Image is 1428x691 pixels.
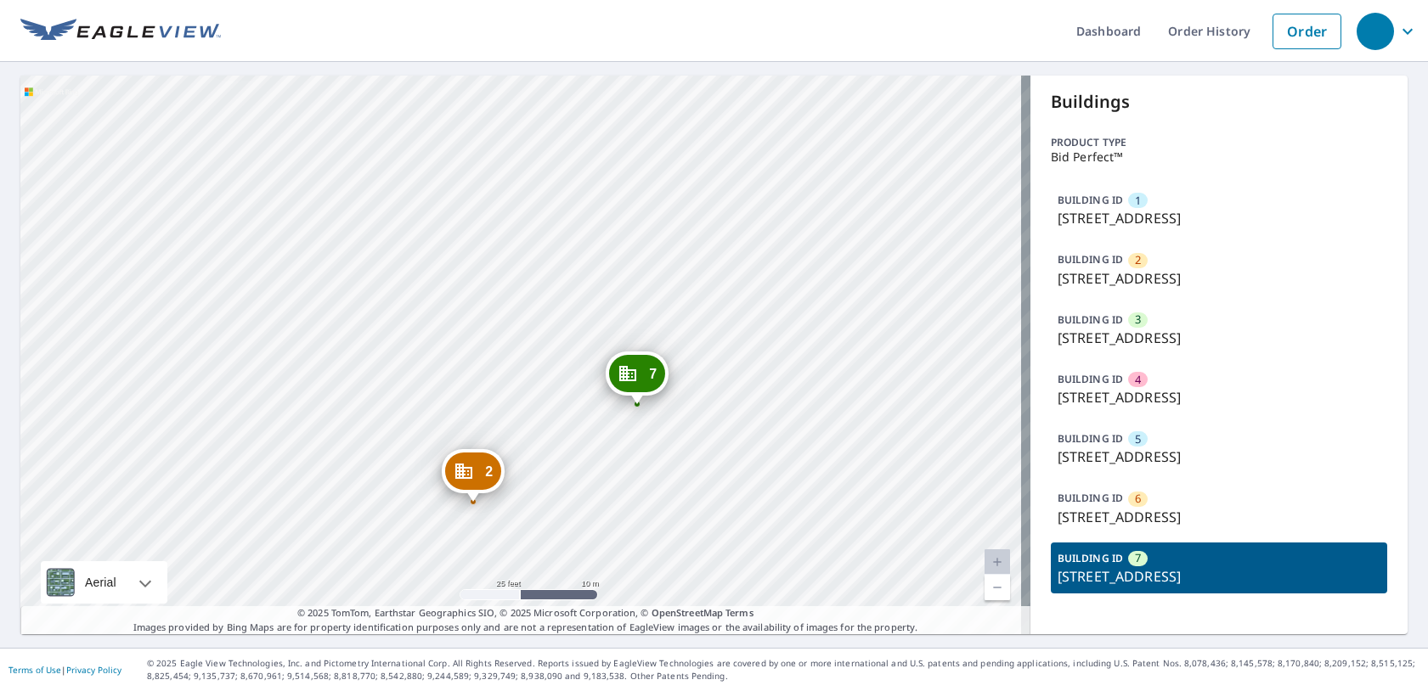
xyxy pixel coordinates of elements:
span: 6 [1135,491,1141,507]
span: 3 [1135,312,1141,328]
span: 2 [485,465,493,478]
p: Product type [1051,135,1387,150]
a: Terms of Use [8,664,61,676]
p: [STREET_ADDRESS] [1058,268,1380,289]
a: Order [1273,14,1341,49]
div: Dropped pin, building 7, Commercial property, 3125 Alameda St Medford, OR 97504 [606,351,669,404]
p: Buildings [1051,89,1387,115]
img: EV Logo [20,19,221,44]
p: BUILDING ID [1058,551,1123,565]
span: 7 [1135,550,1141,566]
a: OpenStreetMap [652,606,723,619]
p: | [8,665,121,675]
p: BUILDING ID [1058,491,1123,505]
a: Terms [725,606,754,619]
p: BUILDING ID [1058,193,1123,207]
span: 1 [1135,193,1141,209]
p: BUILDING ID [1058,312,1123,327]
p: [STREET_ADDRESS] [1058,208,1380,228]
span: © 2025 TomTom, Earthstar Geographics SIO, © 2025 Microsoft Corporation, © [297,606,754,621]
a: Current Level 20, Zoom Out [985,575,1010,600]
div: Aerial [80,561,121,604]
span: 5 [1135,431,1141,447]
div: Aerial [41,561,167,604]
p: © 2025 Eagle View Technologies, Inc. and Pictometry International Corp. All Rights Reserved. Repo... [147,657,1420,683]
p: Images provided by Bing Maps are for property identification purposes only and are not a represen... [20,606,1030,634]
p: [STREET_ADDRESS] [1058,447,1380,467]
p: [STREET_ADDRESS] [1058,328,1380,348]
span: 7 [649,368,657,380]
p: [STREET_ADDRESS] [1058,507,1380,527]
p: BUILDING ID [1058,431,1123,446]
p: [STREET_ADDRESS] [1058,387,1380,407]
span: 4 [1135,372,1141,388]
span: 2 [1135,252,1141,268]
div: Dropped pin, building 2, Commercial property, 3125 Alameda St Medford, OR 97504 [442,449,505,502]
p: [STREET_ADDRESS] [1058,566,1380,587]
a: Current Level 20, Zoom In Disabled [985,549,1010,575]
a: Privacy Policy [66,664,121,676]
p: Bid Perfect™ [1051,150,1387,164]
p: BUILDING ID [1058,252,1123,267]
p: BUILDING ID [1058,372,1123,386]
